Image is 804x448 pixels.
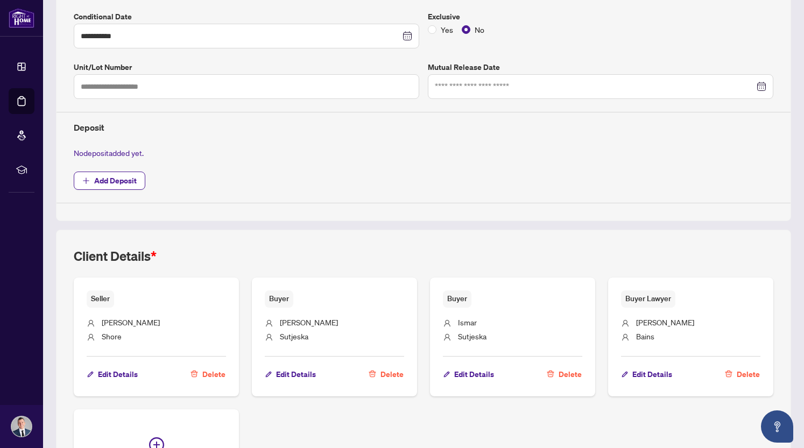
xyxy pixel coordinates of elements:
span: [PERSON_NAME] [280,317,338,327]
span: Add Deposit [94,172,137,189]
label: Conditional Date [74,11,419,23]
span: [PERSON_NAME] [636,317,694,327]
span: Ismar [458,317,477,327]
span: Delete [737,366,760,383]
button: Delete [368,365,404,383]
span: Sutjeska [280,331,308,341]
img: logo [9,8,34,28]
span: Delete [202,366,225,383]
button: Edit Details [265,365,316,383]
button: Edit Details [443,365,495,383]
span: No [470,24,489,35]
span: Edit Details [98,366,138,383]
span: Edit Details [632,366,672,383]
span: No deposit added yet. [74,148,144,158]
span: Shore [102,331,122,341]
button: Add Deposit [74,172,145,190]
label: Unit/Lot Number [74,61,419,73]
img: Profile Icon [11,416,32,437]
span: Buyer Lawyer [621,290,675,307]
span: plus [82,177,90,184]
span: Buyer [265,290,293,307]
button: Open asap [761,410,793,443]
h2: Client Details [74,247,157,265]
button: Edit Details [621,365,673,383]
span: Edit Details [454,366,494,383]
span: Delete [559,366,582,383]
button: Delete [724,365,760,383]
span: Bains [636,331,654,341]
span: Buyer [443,290,471,307]
span: Delete [380,366,404,383]
button: Delete [546,365,582,383]
label: Mutual Release Date [428,61,773,73]
h4: Deposit [74,121,773,134]
button: Delete [190,365,226,383]
span: Seller [87,290,114,307]
span: [PERSON_NAME] [102,317,160,327]
span: Sutjeska [458,331,486,341]
span: Edit Details [276,366,316,383]
button: Edit Details [87,365,138,383]
label: Exclusive [428,11,773,23]
span: Yes [436,24,457,35]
